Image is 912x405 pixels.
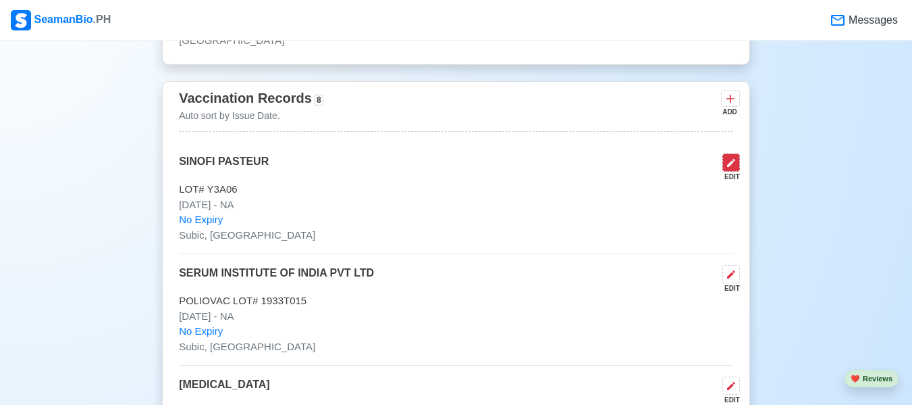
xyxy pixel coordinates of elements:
[93,14,111,25] span: .PH
[179,182,733,197] p: LOT# Y3A06
[179,293,733,309] p: POLIOVAC LOT# 1933T015
[851,375,860,383] span: heart
[179,153,269,182] p: SINOFI PASTEUR
[179,109,323,123] p: Auto sort by Issue Date.
[721,107,737,117] div: ADD
[179,309,733,325] p: [DATE] - NA
[179,91,312,105] span: Vaccination Records
[179,265,374,293] p: SERUM INSTITUTE OF INDIA PVT LTD
[717,172,740,182] div: EDIT
[11,10,31,30] img: Logo
[179,197,733,213] p: [DATE] - NA
[11,10,111,30] div: SeamanBio
[179,228,733,243] p: Subic, [GEOGRAPHIC_DATA]
[844,370,898,388] button: heartReviews
[179,324,223,339] span: No Expiry
[179,212,223,228] span: No Expiry
[179,339,733,355] p: Subic, [GEOGRAPHIC_DATA]
[717,283,740,293] div: EDIT
[179,377,270,405] p: [MEDICAL_DATA]
[315,95,323,105] span: 8
[846,12,898,28] span: Messages
[717,395,740,405] div: EDIT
